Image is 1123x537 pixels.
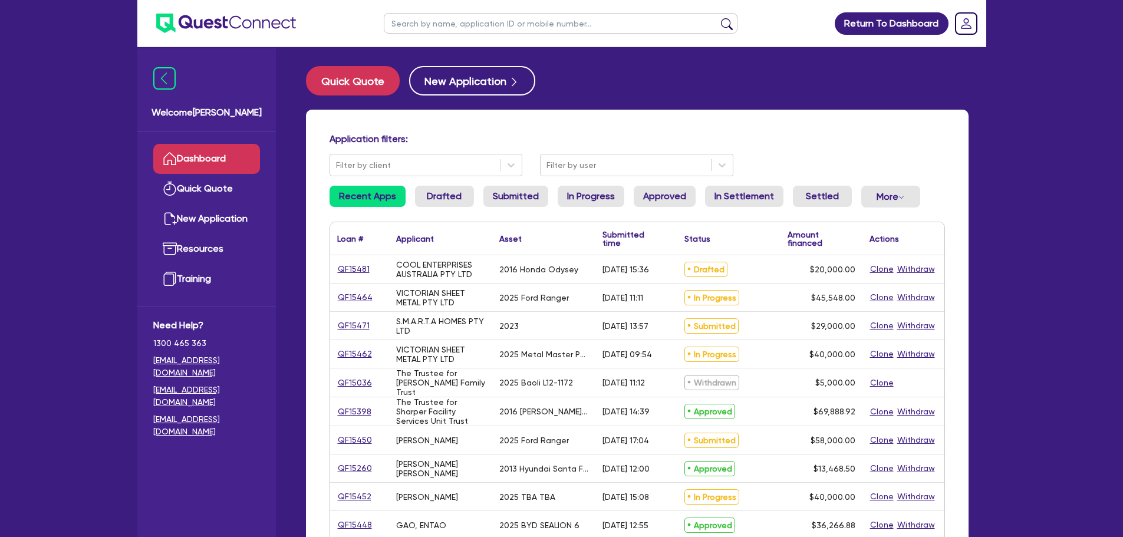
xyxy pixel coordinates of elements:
div: Actions [870,235,899,243]
button: Clone [870,433,894,447]
button: New Application [409,66,535,95]
div: Asset [499,235,522,243]
div: The Trustee for [PERSON_NAME] Family Trust [396,368,485,397]
span: $13,468.50 [814,464,855,473]
a: Submitted [483,186,548,207]
a: Training [153,264,260,294]
div: Amount financed [788,230,855,247]
button: Clone [870,262,894,276]
input: Search by name, application ID or mobile number... [384,13,737,34]
div: 2025 Baoli L12-1172 [499,378,573,387]
span: Drafted [684,262,727,277]
button: Withdraw [897,347,936,361]
a: QF15481 [337,262,370,276]
div: [DATE] 15:08 [602,492,649,502]
button: Withdraw [897,405,936,419]
a: QF15450 [337,433,373,447]
a: Quick Quote [153,174,260,204]
span: In Progress [684,489,739,505]
div: 2013 Hyundai Santa Fe Elite [499,464,588,473]
span: Need Help? [153,318,260,332]
div: Submitted time [602,230,660,247]
div: [DATE] 14:39 [602,407,650,416]
button: Clone [870,518,894,532]
button: Clone [870,490,894,503]
img: icon-menu-close [153,67,176,90]
h4: Application filters: [330,133,945,144]
a: QF15464 [337,291,373,304]
span: $36,266.88 [812,520,855,530]
div: [DATE] 11:12 [602,378,645,387]
div: 2023 [499,321,519,331]
span: $58,000.00 [811,436,855,445]
a: Return To Dashboard [835,12,949,35]
img: training [163,272,177,286]
button: Dropdown toggle [861,186,920,207]
a: Dropdown toggle [951,8,982,39]
a: Approved [634,186,696,207]
a: [EMAIL_ADDRESS][DOMAIN_NAME] [153,413,260,438]
a: QF15471 [337,319,370,332]
div: 2016 [PERSON_NAME] 911 [499,407,588,416]
span: Submitted [684,433,739,448]
img: new-application [163,212,177,226]
img: quick-quote [163,182,177,196]
div: VICTORIAN SHEET METAL PTY LTD [396,288,485,307]
div: Loan # [337,235,363,243]
span: Welcome [PERSON_NAME] [152,106,262,120]
a: Settled [793,186,852,207]
button: Withdraw [897,291,936,304]
div: GAO, ENTAO [396,520,446,530]
div: COOL ENTERPRISES AUSTRALIA PTY LTD [396,260,485,279]
button: Withdraw [897,462,936,475]
a: New Application [153,204,260,234]
div: [DATE] 11:11 [602,293,643,302]
div: 2025 Ford Ranger [499,293,569,302]
div: [DATE] 13:57 [602,321,648,331]
a: QF15398 [337,405,372,419]
a: QF15036 [337,376,373,390]
button: Withdraw [897,518,936,532]
img: quest-connect-logo-blue [156,14,296,33]
span: $5,000.00 [815,378,855,387]
button: Clone [870,291,894,304]
span: $40,000.00 [809,350,855,359]
div: Status [684,235,710,243]
span: In Progress [684,290,739,305]
div: 2025 TBA TBA [499,492,555,502]
a: QF15260 [337,462,373,475]
div: [DATE] 12:00 [602,464,650,473]
div: [PERSON_NAME] [PERSON_NAME] [396,459,485,478]
a: Resources [153,234,260,264]
button: Clone [870,347,894,361]
span: In Progress [684,347,739,362]
a: Recent Apps [330,186,406,207]
span: $29,000.00 [811,321,855,331]
div: The Trustee for Sharper Facility Services Unit Trust [396,397,485,426]
a: Drafted [415,186,474,207]
a: QF15448 [337,518,373,532]
div: VICTORIAN SHEET METAL PTY LTD [396,345,485,364]
button: Clone [870,319,894,332]
span: $69,888.92 [814,407,855,416]
div: [DATE] 15:36 [602,265,649,274]
a: [EMAIL_ADDRESS][DOMAIN_NAME] [153,354,260,379]
div: [DATE] 09:54 [602,350,652,359]
span: Approved [684,461,735,476]
a: In Settlement [705,186,783,207]
span: Approved [684,404,735,419]
div: [DATE] 17:04 [602,436,649,445]
span: Withdrawn [684,375,739,390]
div: 2025 Ford Ranger [499,436,569,445]
div: 2016 Honda Odysey [499,265,578,274]
button: Clone [870,376,894,390]
div: 2025 Metal Master PB-70B [499,350,588,359]
button: Withdraw [897,319,936,332]
div: Applicant [396,235,434,243]
span: Approved [684,518,735,533]
a: Quick Quote [306,66,409,95]
button: Withdraw [897,262,936,276]
span: $20,000.00 [810,265,855,274]
a: QF15452 [337,490,372,503]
